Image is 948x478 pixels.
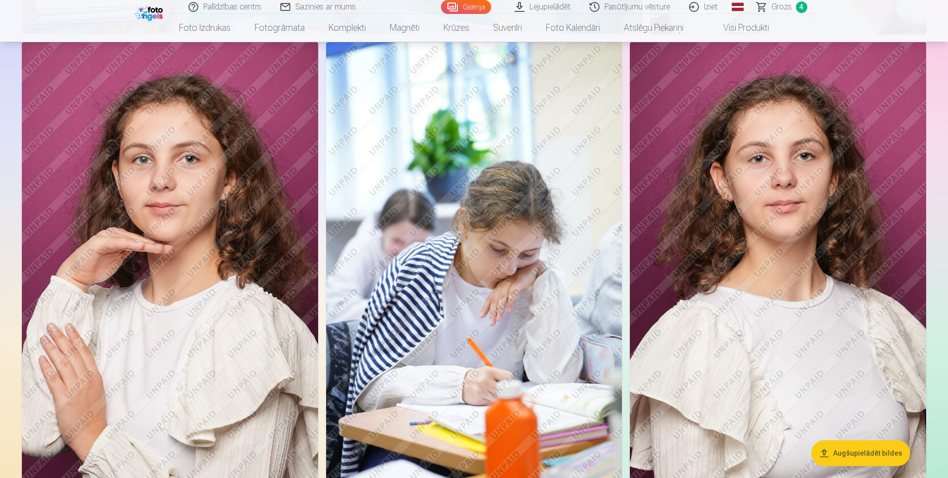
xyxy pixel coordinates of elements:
[317,14,378,42] a: Komplekti
[431,14,481,42] a: Krūzes
[612,14,695,42] a: Atslēgu piekariņi
[811,440,910,466] button: Augšupielādēt bildes
[243,14,317,42] a: Fotogrāmata
[796,1,807,13] span: 4
[135,4,166,21] img: /fa1
[378,14,431,42] a: Magnēti
[695,14,781,42] a: Visi produkti
[167,14,243,42] a: Foto izdrukas
[772,1,792,13] span: Grozs
[534,14,612,42] a: Foto kalendāri
[481,14,534,42] a: Suvenīri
